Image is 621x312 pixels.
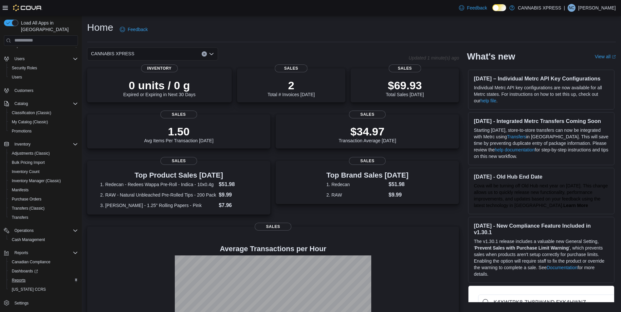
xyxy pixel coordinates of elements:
[267,79,315,92] p: 2
[474,118,609,124] h3: [DATE] - Integrated Metrc Transfers Coming Soon
[507,134,526,139] a: Transfers
[339,125,396,143] div: Transaction Average [DATE]
[12,187,28,193] span: Manifests
[7,127,81,136] button: Promotions
[14,142,30,147] span: Inventory
[495,147,535,152] a: help documentation
[9,276,28,284] a: Reports
[389,64,421,72] span: Sales
[7,176,81,185] button: Inventory Manager (Classic)
[12,55,27,63] button: Users
[9,195,44,203] a: Purchase Orders
[12,87,36,95] a: Customers
[9,127,34,135] a: Promotions
[12,140,78,148] span: Inventory
[9,236,47,244] a: Cash Management
[100,181,216,188] dt: 1. Redecan - Redees Wappa Pre-Roll - Indica - 10x0.4g
[9,267,41,275] a: Dashboards
[467,51,515,62] h2: What's new
[275,64,307,72] span: Sales
[14,301,28,306] span: Settings
[9,64,40,72] a: Security Roles
[9,168,78,176] span: Inventory Count
[326,171,409,179] h3: Top Brand Sales [DATE]
[12,119,48,125] span: My Catalog (Classic)
[7,158,81,167] button: Bulk Pricing Import
[467,5,487,11] span: Feedback
[7,73,81,82] button: Users
[474,127,609,160] p: Starting [DATE], store-to-store transfers can now be integrated with Metrc using in [GEOGRAPHIC_D...
[12,237,45,242] span: Cash Management
[9,177,78,185] span: Inventory Manager (Classic)
[9,267,78,275] span: Dashboards
[117,23,150,36] a: Feedback
[128,26,148,33] span: Feedback
[386,79,424,92] p: $69.93
[267,79,315,97] div: Total # Invoices [DATE]
[12,249,78,257] span: Reports
[7,267,81,276] a: Dashboards
[547,265,577,270] a: Documentation
[141,64,178,72] span: Inventory
[12,129,32,134] span: Promotions
[7,257,81,267] button: Canadian Compliance
[409,55,459,61] p: Updated 1 minute(s) ago
[1,86,81,95] button: Customers
[386,79,424,97] div: Total Sales [DATE]
[12,140,33,148] button: Inventory
[349,111,386,118] span: Sales
[7,276,81,285] button: Reports
[100,202,216,209] dt: 3. [PERSON_NAME] - 1.25" Rolling Papers - Pink
[9,214,31,221] a: Transfers
[144,125,213,138] p: 1.50
[7,108,81,117] button: Classification (Classic)
[7,185,81,195] button: Manifests
[7,204,81,213] button: Transfers (Classic)
[9,159,47,166] a: Bulk Pricing Import
[9,186,31,194] a: Manifests
[389,191,409,199] dd: $9.99
[9,64,78,72] span: Security Roles
[564,4,565,12] p: |
[12,178,61,183] span: Inventory Manager (Classic)
[12,227,36,234] button: Operations
[612,55,616,59] svg: External link
[7,149,81,158] button: Adjustments (Classic)
[9,286,78,293] span: Washington CCRS
[7,63,81,73] button: Security Roles
[12,215,28,220] span: Transfers
[595,54,616,59] a: View allExternal link
[219,191,257,199] dd: $9.99
[160,157,197,165] span: Sales
[9,286,48,293] a: [US_STATE] CCRS
[563,203,588,208] a: Learn More
[12,86,78,95] span: Customers
[456,1,489,14] a: Feedback
[91,50,134,58] span: CANNABIS XPRESS
[474,238,609,277] p: The v1.30.1 release includes a valuable new General Setting, ' ', which prevents sales when produ...
[12,75,22,80] span: Users
[12,249,31,257] button: Reports
[7,167,81,176] button: Inventory Count
[9,258,53,266] a: Canadian Compliance
[12,227,78,234] span: Operations
[87,21,113,34] h1: Home
[100,192,216,198] dt: 2. RAW - Natural Unbleached Pre-Rolled Tips - 200 Pack
[9,195,78,203] span: Purchase Orders
[9,204,78,212] span: Transfers (Classic)
[326,192,386,198] dt: 2. RAW
[9,109,78,117] span: Classification (Classic)
[339,125,396,138] p: $34.97
[12,65,37,71] span: Security Roles
[9,177,64,185] a: Inventory Manager (Classic)
[474,183,608,208] span: Cova will be turning off Old Hub next year on [DATE]. This change allows us to quickly release ne...
[12,269,38,274] span: Dashboards
[474,173,609,180] h3: [DATE] - Old Hub End Date
[481,98,496,103] a: help file
[219,201,257,209] dd: $7.96
[1,140,81,149] button: Inventory
[12,100,78,108] span: Catalog
[7,117,81,127] button: My Catalog (Classic)
[144,125,213,143] div: Avg Items Per Transaction [DATE]
[14,56,25,61] span: Users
